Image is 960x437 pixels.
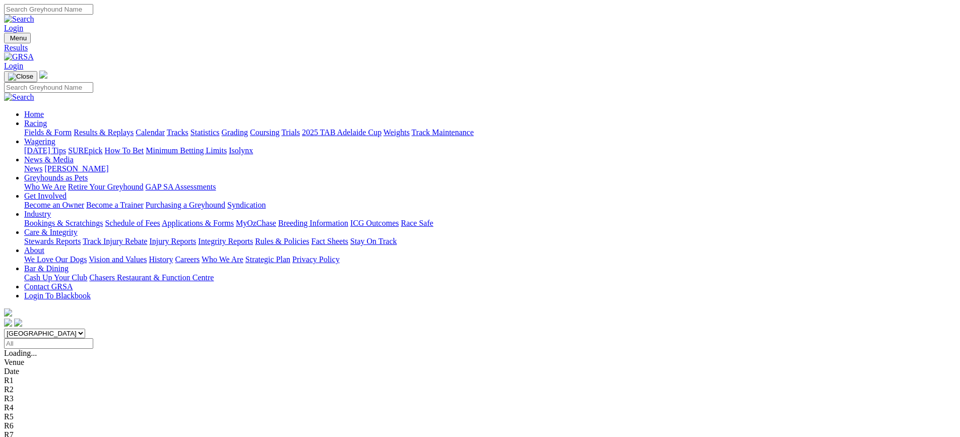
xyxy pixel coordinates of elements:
[401,219,433,227] a: Race Safe
[227,201,266,209] a: Syndication
[24,128,72,137] a: Fields & Form
[146,182,216,191] a: GAP SA Assessments
[202,255,243,264] a: Who We Are
[311,237,348,245] a: Fact Sheets
[4,403,956,412] div: R4
[24,182,66,191] a: Who We Are
[4,308,12,317] img: logo-grsa-white.png
[10,34,27,42] span: Menu
[292,255,340,264] a: Privacy Policy
[24,201,956,210] div: Get Involved
[89,255,147,264] a: Vision and Values
[89,273,214,282] a: Chasers Restaurant & Function Centre
[24,110,44,118] a: Home
[24,173,88,182] a: Greyhounds as Pets
[4,82,93,93] input: Search
[198,237,253,245] a: Integrity Reports
[24,137,55,146] a: Wagering
[278,219,348,227] a: Breeding Information
[281,128,300,137] a: Trials
[68,146,102,155] a: SUREpick
[4,421,956,430] div: R6
[83,237,147,245] a: Track Injury Rebate
[4,93,34,102] img: Search
[190,128,220,137] a: Statistics
[4,338,93,349] input: Select date
[105,146,144,155] a: How To Bet
[4,376,956,385] div: R1
[24,228,78,236] a: Care & Integrity
[4,15,34,24] img: Search
[350,237,397,245] a: Stay On Track
[222,128,248,137] a: Grading
[245,255,290,264] a: Strategic Plan
[4,43,956,52] a: Results
[24,210,51,218] a: Industry
[14,319,22,327] img: twitter.svg
[146,201,225,209] a: Purchasing a Greyhound
[24,291,91,300] a: Login To Blackbook
[4,412,956,421] div: R5
[8,73,33,81] img: Close
[412,128,474,137] a: Track Maintenance
[24,192,67,200] a: Get Involved
[24,264,69,273] a: Bar & Dining
[4,24,23,32] a: Login
[24,282,73,291] a: Contact GRSA
[24,128,956,137] div: Racing
[4,4,93,15] input: Search
[24,237,81,245] a: Stewards Reports
[24,164,956,173] div: News & Media
[24,255,87,264] a: We Love Our Dogs
[24,155,74,164] a: News & Media
[24,119,47,128] a: Racing
[24,219,103,227] a: Bookings & Scratchings
[149,255,173,264] a: History
[24,146,956,155] div: Wagering
[24,146,66,155] a: [DATE] Tips
[68,182,144,191] a: Retire Your Greyhound
[4,71,37,82] button: Toggle navigation
[146,146,227,155] a: Minimum Betting Limits
[167,128,188,137] a: Tracks
[4,349,37,357] span: Loading...
[24,273,956,282] div: Bar & Dining
[105,219,160,227] a: Schedule of Fees
[229,146,253,155] a: Isolynx
[136,128,165,137] a: Calendar
[255,237,309,245] a: Rules & Policies
[162,219,234,227] a: Applications & Forms
[86,201,144,209] a: Become a Trainer
[24,273,87,282] a: Cash Up Your Club
[4,33,31,43] button: Toggle navigation
[44,164,108,173] a: [PERSON_NAME]
[302,128,381,137] a: 2025 TAB Adelaide Cup
[24,182,956,192] div: Greyhounds as Pets
[250,128,280,137] a: Coursing
[24,219,956,228] div: Industry
[24,255,956,264] div: About
[4,319,12,327] img: facebook.svg
[175,255,200,264] a: Careers
[4,385,956,394] div: R2
[4,358,956,367] div: Venue
[4,52,34,61] img: GRSA
[74,128,134,137] a: Results & Replays
[149,237,196,245] a: Injury Reports
[24,201,84,209] a: Become an Owner
[383,128,410,137] a: Weights
[4,394,956,403] div: R3
[236,219,276,227] a: MyOzChase
[24,164,42,173] a: News
[4,61,23,70] a: Login
[350,219,399,227] a: ICG Outcomes
[4,367,956,376] div: Date
[24,237,956,246] div: Care & Integrity
[39,71,47,79] img: logo-grsa-white.png
[24,246,44,255] a: About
